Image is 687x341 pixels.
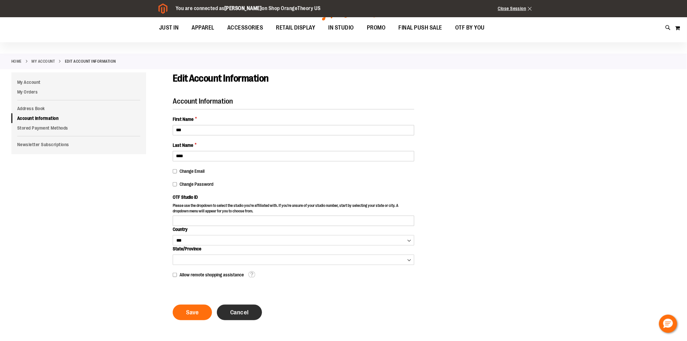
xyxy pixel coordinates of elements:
[360,20,392,35] a: PROMO
[176,6,321,11] span: You are connected as on Shop OrangeTheory US
[11,58,22,64] a: Home
[173,195,198,200] span: OTF Studio ID
[227,20,263,35] span: ACCESSORIES
[180,182,213,187] span: Change Password
[32,58,55,64] a: My Account
[186,309,199,316] span: Save
[173,246,201,251] span: State/Province
[329,20,354,35] span: IN STUDIO
[173,116,194,122] span: First Name
[180,169,205,174] span: Change Email
[224,6,262,11] strong: [PERSON_NAME]
[11,113,146,123] a: Account Information
[455,20,485,35] span: OTF BY YOU
[217,305,262,320] a: Cancel
[153,20,185,35] a: JUST IN
[498,6,532,11] a: Close Session
[11,123,146,133] a: Stored Payment Methods
[158,3,168,14] img: Magento
[159,20,179,35] span: JUST IN
[230,309,249,316] span: Cancel
[192,20,215,35] span: APPAREL
[11,87,146,97] a: My Orders
[65,58,116,64] strong: Edit Account Information
[173,73,269,84] span: Edit Account Information
[173,227,187,232] span: Country
[173,142,193,148] span: Last Name
[659,315,677,333] button: Hello, have a question? Let’s chat.
[221,20,270,35] a: ACCESSORIES
[180,272,244,277] span: Allow remote shopping assistance
[399,20,443,35] span: FINAL PUSH SALE
[173,203,414,216] p: Please use the dropdown to select the studio you're affiliated with. If you're unsure of your stu...
[276,20,316,35] span: RETAIL DISPLAY
[173,305,212,320] button: Save
[322,20,361,35] a: IN STUDIO
[11,77,146,87] a: My Account
[449,20,491,35] a: OTF BY YOU
[270,20,322,35] a: RETAIL DISPLAY
[367,20,386,35] span: PROMO
[11,104,146,113] a: Address Book
[11,140,146,149] a: Newsletter Subscriptions
[392,20,449,35] a: FINAL PUSH SALE
[185,20,221,35] a: APPAREL
[173,97,233,105] span: Account Information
